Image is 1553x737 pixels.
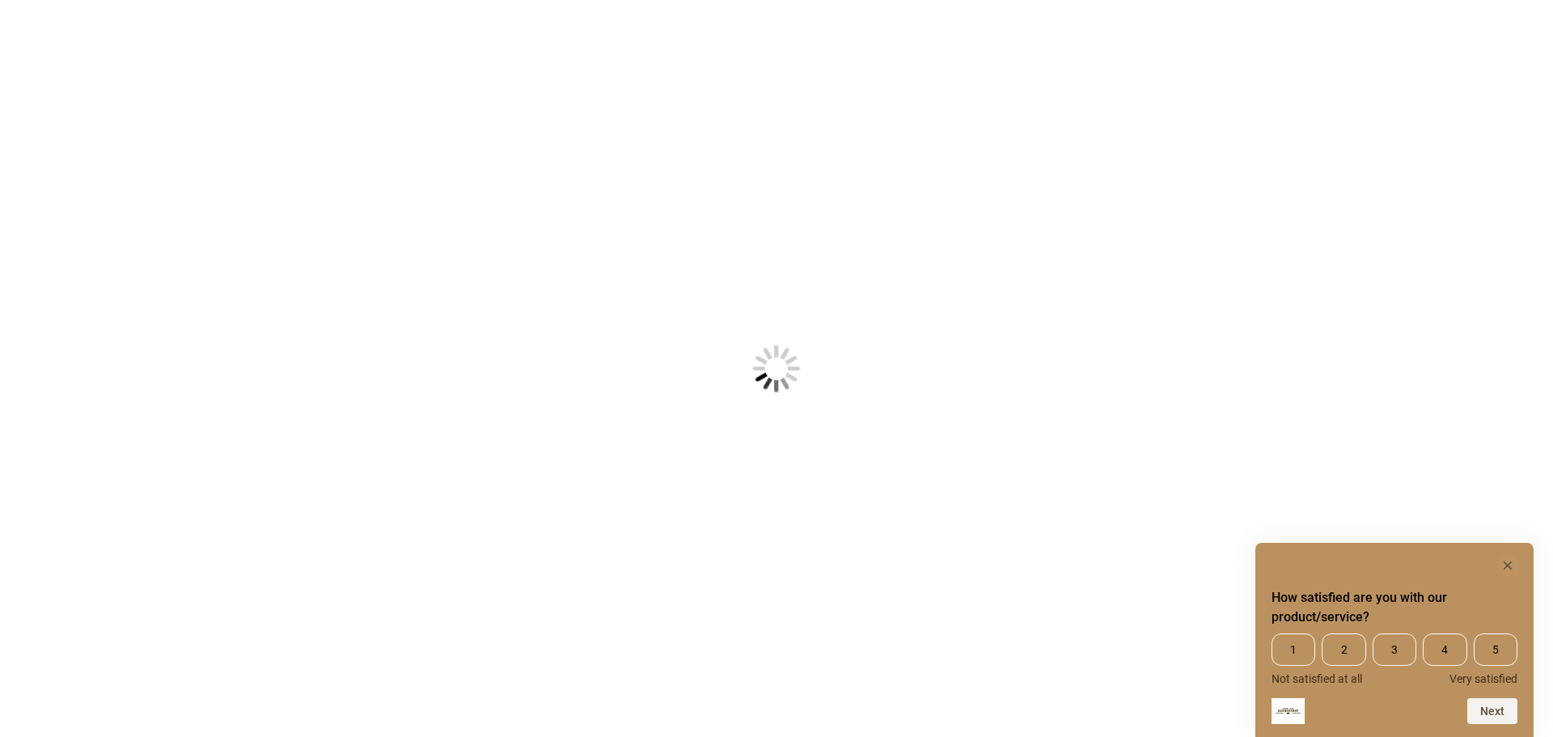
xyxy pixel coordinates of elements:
div: How satisfied are you with our product/service? Select an option from 1 to 5, with 1 being Not sa... [1272,556,1517,724]
h2: How satisfied are you with our product/service? Select an option from 1 to 5, with 1 being Not sa... [1272,588,1517,627]
button: Next question [1467,698,1517,724]
span: Very satisfied [1449,672,1517,685]
button: Hide survey [1498,556,1517,575]
span: 3 [1373,633,1416,666]
img: Loading [673,265,880,472]
span: 4 [1423,633,1466,666]
span: Not satisfied at all [1272,672,1362,685]
span: 1 [1272,633,1315,666]
span: 5 [1474,633,1517,666]
span: 2 [1322,633,1365,666]
div: How satisfied are you with our product/service? Select an option from 1 to 5, with 1 being Not sa... [1272,633,1517,685]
